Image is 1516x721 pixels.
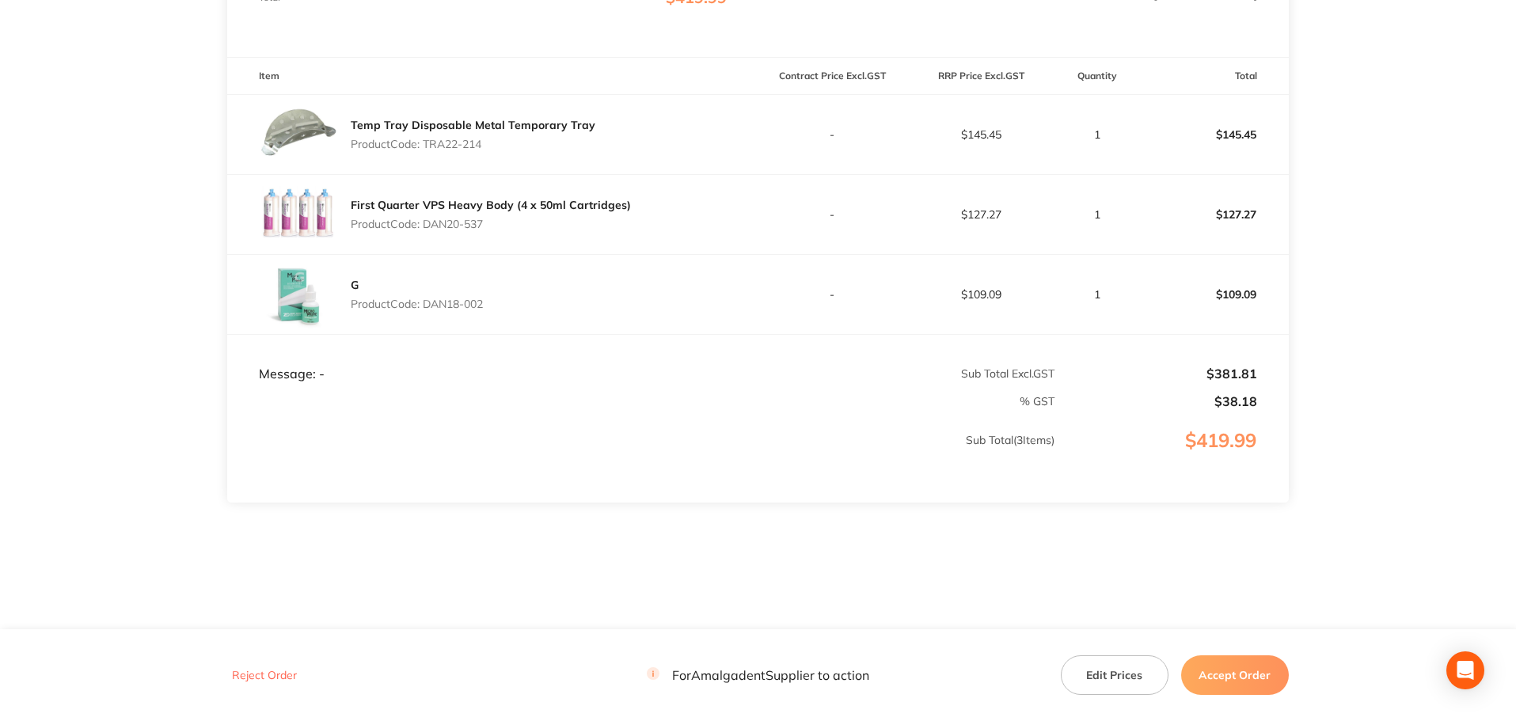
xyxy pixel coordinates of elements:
[1181,655,1289,695] button: Accept Order
[227,334,758,381] td: Message: -
[1141,116,1288,154] p: $145.45
[1140,58,1289,95] th: Total
[759,128,906,141] p: -
[907,288,1054,301] p: $109.09
[351,138,595,150] p: Product Code: TRA22-214
[1056,366,1257,381] p: $381.81
[906,58,1055,95] th: RRP Price Excl. GST
[227,58,758,95] th: Item
[907,128,1054,141] p: $145.45
[1061,655,1168,695] button: Edit Prices
[259,255,338,334] img: dWJ3cjcycw
[647,667,869,682] p: For Amalgadent Supplier to action
[1056,208,1139,221] p: 1
[351,278,359,292] a: G
[351,198,631,212] a: First Quarter VPS Heavy Body (4 x 50ml Cartridges)
[759,288,906,301] p: -
[758,58,907,95] th: Contract Price Excl. GST
[1141,195,1288,233] p: $127.27
[227,668,302,682] button: Reject Order
[1056,128,1139,141] p: 1
[259,95,338,174] img: cXZ0azRrcQ
[259,175,338,254] img: ejNlZmtscA
[1056,288,1139,301] p: 1
[1446,651,1484,689] div: Open Intercom Messenger
[1056,430,1288,484] p: $419.99
[759,367,1054,380] p: Sub Total Excl. GST
[351,298,483,310] p: Product Code: DAN18-002
[228,395,1054,408] p: % GST
[351,118,595,132] a: Temp Tray Disposable Metal Temporary Tray
[1141,275,1288,313] p: $109.09
[907,208,1054,221] p: $127.27
[1055,58,1140,95] th: Quantity
[1056,394,1257,408] p: $38.18
[351,218,631,230] p: Product Code: DAN20-537
[228,434,1054,478] p: Sub Total ( 3 Items)
[759,208,906,221] p: -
